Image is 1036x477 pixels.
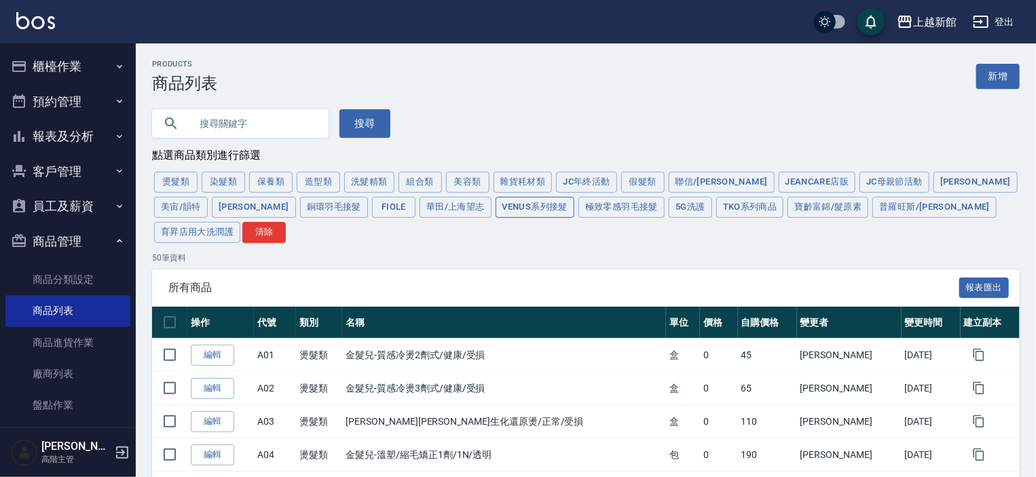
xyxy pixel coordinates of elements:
[933,172,1018,193] button: [PERSON_NAME]
[342,307,666,339] th: 名稱
[300,197,368,218] button: 銅環羽毛接髮
[152,60,217,69] h2: Products
[296,438,343,472] td: 燙髮類
[342,372,666,405] td: 金髮兒-質感冷燙3劑式/健康/受損
[700,372,737,405] td: 0
[666,339,700,372] td: 盒
[152,252,1020,264] p: 50 筆資料
[342,438,666,472] td: 金髮兒-溫塑/縮毛矯正1劑/1N/透明
[249,172,293,193] button: 保養類
[797,372,902,405] td: [PERSON_NAME]
[738,307,797,339] th: 自購價格
[621,172,665,193] button: 假髮類
[41,453,111,465] p: 高階主管
[738,339,797,372] td: 45
[296,405,343,438] td: 燙髮類
[152,149,1020,163] div: 點選商品類別進行篩選
[700,339,737,372] td: 0
[446,172,489,193] button: 美容類
[967,9,1020,35] button: 登出
[342,339,666,372] td: 金髮兒-質感冷燙2劑式/健康/受損
[578,197,665,218] button: 極致零感羽毛接髮
[700,307,737,339] th: 價格
[891,8,962,36] button: 上越新館
[738,405,797,438] td: 110
[212,197,296,218] button: [PERSON_NAME]
[666,405,700,438] td: 盒
[5,49,130,84] button: 櫃檯作業
[902,438,961,472] td: [DATE]
[339,109,390,138] button: 搜尋
[399,172,442,193] button: 組合類
[496,197,574,218] button: Venus系列接髮
[5,84,130,119] button: 預約管理
[797,339,902,372] td: [PERSON_NAME]
[296,307,343,339] th: 類別
[666,372,700,405] td: 盒
[41,440,111,453] h5: [PERSON_NAME]
[857,8,885,35] button: save
[779,172,856,193] button: JeanCare店販
[254,438,296,472] td: A04
[669,197,712,218] button: 5G洗護
[902,372,961,405] td: [DATE]
[666,307,700,339] th: 單位
[961,307,1020,339] th: 建立副本
[342,405,666,438] td: [PERSON_NAME][PERSON_NAME]生化還原燙/正常/受損
[254,372,296,405] td: A02
[187,307,254,339] th: 操作
[959,278,1010,299] button: 報表匯出
[5,119,130,154] button: 報表及分析
[5,264,130,295] a: 商品分類設定
[700,405,737,438] td: 0
[666,438,700,472] td: 包
[254,405,296,438] td: A03
[5,358,130,389] a: 廠商列表
[191,444,234,465] a: 編輯
[296,339,343,372] td: 燙髮類
[902,405,961,438] td: [DATE]
[5,426,130,461] button: 行銷工具
[16,12,55,29] img: Logo
[959,280,1010,293] a: 報表匯出
[11,439,38,466] img: Person
[716,197,784,218] button: TKO系列商品
[902,307,961,339] th: 變更時間
[738,372,797,405] td: 65
[254,339,296,372] td: A01
[5,295,130,326] a: 商品列表
[344,172,394,193] button: 洗髮精類
[297,172,340,193] button: 造型類
[372,197,415,218] button: FIOLE
[5,389,130,421] a: 盤點作業
[5,224,130,259] button: 商品管理
[913,14,957,31] div: 上越新館
[254,307,296,339] th: 代號
[788,197,868,218] button: 寶齡富錦/髮原素
[168,281,959,294] span: 所有商品
[5,189,130,224] button: 員工及薪資
[556,172,616,193] button: JC年終活動
[797,438,902,472] td: [PERSON_NAME]
[872,197,997,218] button: 普羅旺斯/[PERSON_NAME]
[152,74,217,93] h3: 商品列表
[5,327,130,358] a: 商品進貨作業
[797,307,902,339] th: 變更者
[902,339,961,372] td: [DATE]
[154,172,198,193] button: 燙髮類
[296,372,343,405] td: 燙髮類
[202,172,245,193] button: 染髮類
[494,172,553,193] button: 雜貨耗材類
[976,64,1020,89] a: 新增
[190,105,318,142] input: 搜尋關鍵字
[191,345,234,366] a: 編輯
[242,222,286,243] button: 清除
[191,378,234,399] a: 編輯
[859,172,929,193] button: JC母親節活動
[420,197,492,218] button: 華田/上海望志
[700,438,737,472] td: 0
[154,197,208,218] button: 美宙/韻特
[5,154,130,189] button: 客戶管理
[154,222,240,243] button: 育昇店用大洗潤護
[797,405,902,438] td: [PERSON_NAME]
